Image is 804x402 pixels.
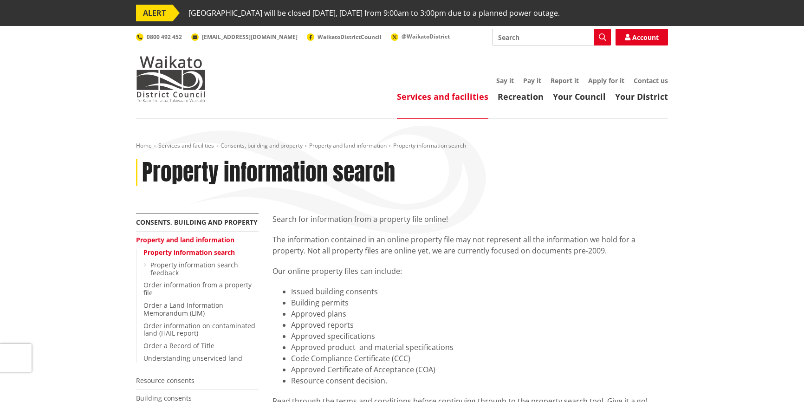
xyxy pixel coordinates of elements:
a: Say it [496,76,514,85]
li: Approved reports [291,319,668,331]
a: Services and facilities [397,91,488,102]
h1: Property information search [142,159,395,186]
a: Consents, building and property [136,218,258,227]
a: Order information from a property file [143,280,252,297]
a: Contact us [634,76,668,85]
a: Resource consents [136,376,195,385]
li: Approved plans [291,308,668,319]
a: [EMAIL_ADDRESS][DOMAIN_NAME] [191,33,298,41]
a: Order a Land Information Memorandum (LIM) [143,301,223,318]
a: Services and facilities [158,142,214,149]
a: WaikatoDistrictCouncil [307,33,382,41]
img: Waikato District Council - Te Kaunihera aa Takiwaa o Waikato [136,56,206,102]
a: Apply for it [588,76,624,85]
li: Approved specifications [291,331,668,342]
a: Account [616,29,668,45]
li: Code Compliance Certificate (CCC) [291,353,668,364]
span: WaikatoDistrictCouncil [318,33,382,41]
p: Search for information from a property file online! [272,214,668,225]
li: Approved Certificate of Acceptance (COA) [291,364,668,375]
a: Your Council [553,91,606,102]
a: Pay it [523,76,541,85]
span: [GEOGRAPHIC_DATA] will be closed [DATE], [DATE] from 9:00am to 3:00pm due to a planned power outage. [188,5,560,21]
a: Property information search feedback [150,260,238,277]
li: Building permits [291,297,668,308]
a: Order information on contaminated land (HAIL report) [143,321,255,338]
a: Order a Record of Title [143,341,214,350]
span: ALERT [136,5,173,21]
li: Approved product and material specifications [291,342,668,353]
a: Property and land information [136,235,234,244]
span: Our online property files can include: [272,266,402,276]
span: @WaikatoDistrict [402,32,450,40]
li: Issued building consents [291,286,668,297]
span: 0800 492 452 [147,33,182,41]
a: Report it [551,76,579,85]
a: Property and land information [309,142,387,149]
input: Search input [492,29,611,45]
p: The information contained in an online property file may not represent all the information we hol... [272,234,668,256]
a: Your District [615,91,668,102]
nav: breadcrumb [136,142,668,150]
a: Consents, building and property [220,142,303,149]
a: @WaikatoDistrict [391,32,450,40]
span: Property information search [393,142,466,149]
a: 0800 492 452 [136,33,182,41]
a: Property information search [143,248,235,257]
a: Home [136,142,152,149]
a: Recreation [498,91,544,102]
span: [EMAIL_ADDRESS][DOMAIN_NAME] [202,33,298,41]
a: Understanding unserviced land [143,354,242,363]
li: Resource consent decision. [291,375,668,386]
